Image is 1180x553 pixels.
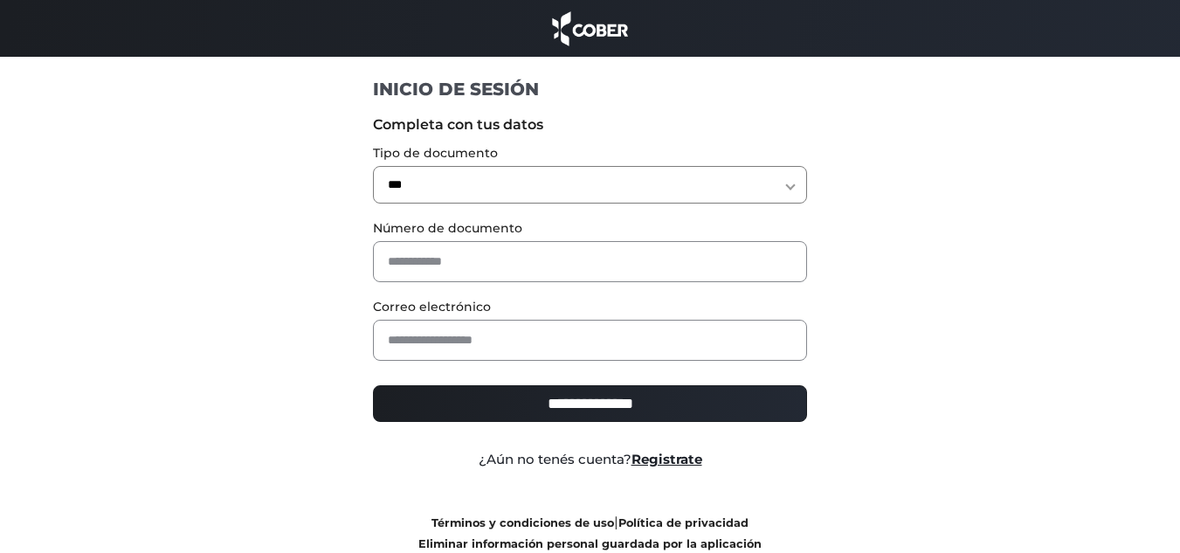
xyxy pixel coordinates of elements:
[548,9,633,48] img: cober_marca.png
[360,450,820,470] div: ¿Aún no tenés cuenta?
[631,451,702,467] a: Registrate
[373,298,807,316] label: Correo electrónico
[418,537,762,550] a: Eliminar información personal guardada por la aplicación
[373,114,807,135] label: Completa con tus datos
[373,78,807,100] h1: INICIO DE SESIÓN
[373,219,807,238] label: Número de documento
[373,144,807,162] label: Tipo de documento
[618,516,749,529] a: Política de privacidad
[431,516,614,529] a: Términos y condiciones de uso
